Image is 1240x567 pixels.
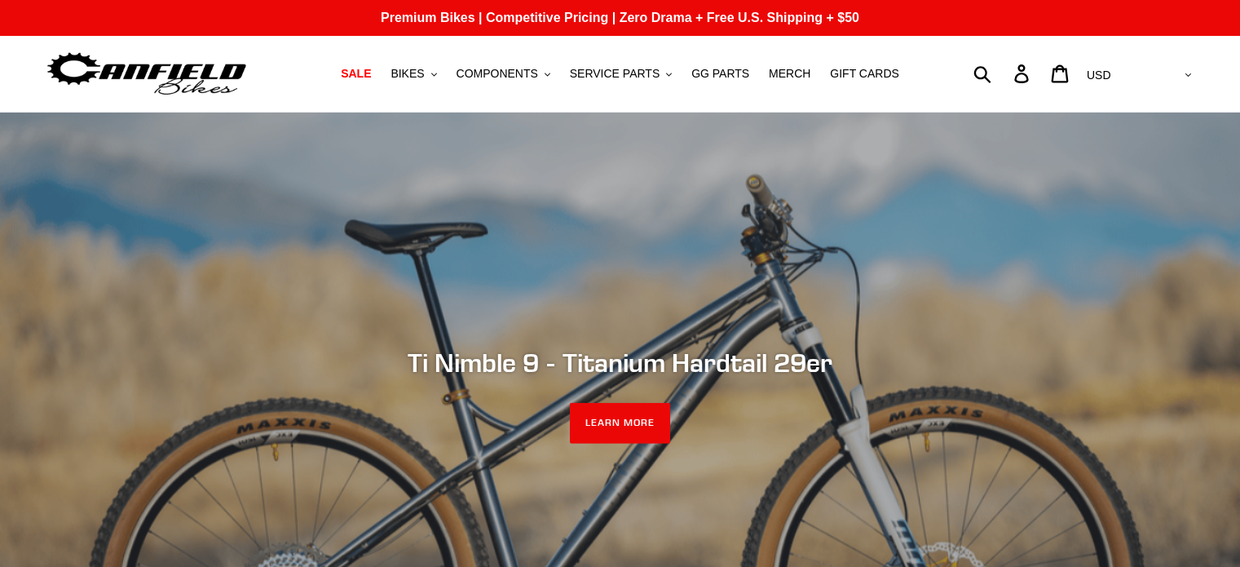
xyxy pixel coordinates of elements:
[341,67,371,81] span: SALE
[176,348,1065,379] h2: Ti Nimble 9 - Titanium Hardtail 29er
[448,63,558,85] button: COMPONENTS
[382,63,444,85] button: BIKES
[391,67,424,81] span: BIKES
[333,63,379,85] a: SALE
[691,67,749,81] span: GG PARTS
[570,67,660,81] span: SERVICE PARTS
[457,67,538,81] span: COMPONENTS
[769,67,810,81] span: MERCH
[982,55,1024,91] input: Search
[830,67,899,81] span: GIFT CARDS
[45,48,249,100] img: Canfield Bikes
[822,63,907,85] a: GIFT CARDS
[683,63,757,85] a: GG PARTS
[570,403,670,444] a: LEARN MORE
[562,63,680,85] button: SERVICE PARTS
[761,63,819,85] a: MERCH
